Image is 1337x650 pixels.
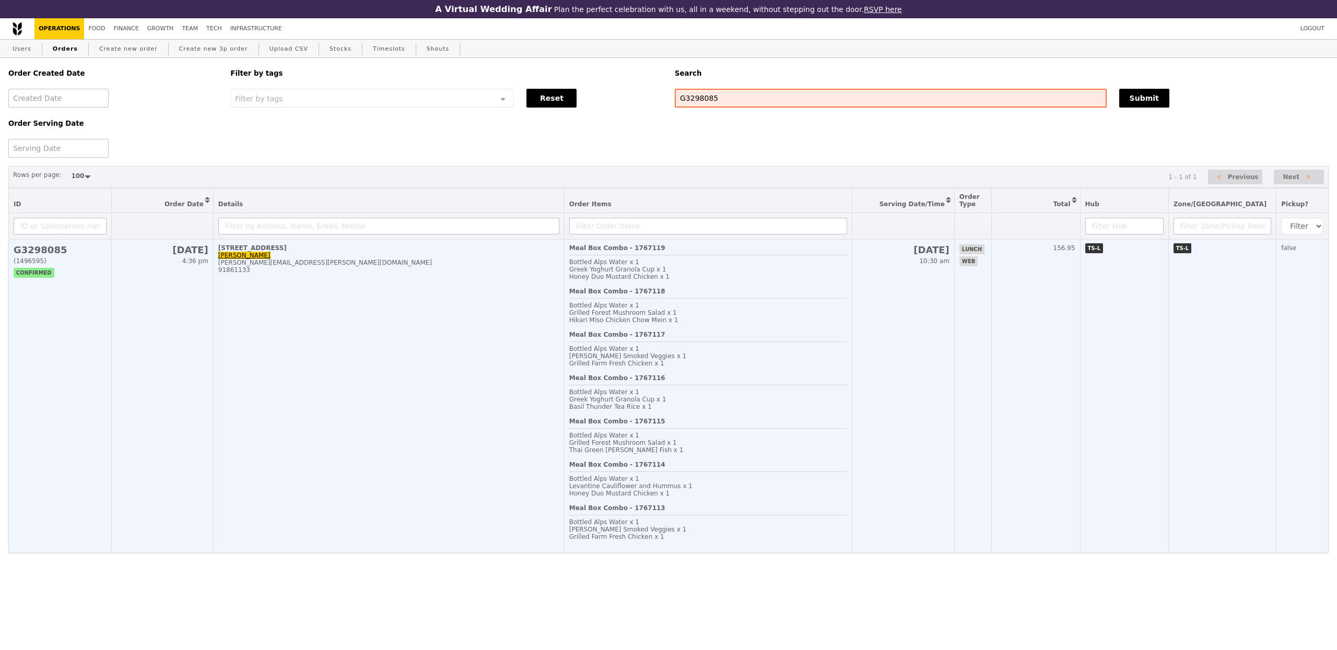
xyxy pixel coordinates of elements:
[569,273,670,280] span: Honey Duo Mustard Chicken x 1
[857,244,949,255] h2: [DATE]
[13,170,62,180] label: Rows per page:
[526,89,577,108] button: Reset
[325,40,356,58] a: Stocks
[235,93,283,103] span: Filter by tags
[1085,218,1164,234] input: Filter Hub
[110,18,143,39] a: Finance
[175,40,252,58] a: Create new 3p order
[675,69,1329,77] h5: Search
[368,4,969,14] div: Plan the perfect celebration with us, all in a weekend, without stepping out the door.
[569,518,639,526] span: Bottled Alps Water x 1
[218,200,243,208] span: Details
[218,259,559,266] div: [PERSON_NAME][EMAIL_ADDRESS][PERSON_NAME][DOMAIN_NAME]
[1281,244,1296,252] span: false
[569,374,665,382] b: Meal Box Combo - 1767116
[8,89,109,108] input: Created Date
[569,200,612,208] span: Order Items
[569,266,666,273] span: Greek Yoghurt Granola Cup x 1
[569,439,677,446] span: Grilled Forest Mushroom Salad x 1
[569,461,665,468] b: Meal Box Combo - 1767114
[959,256,978,266] span: web
[1274,170,1324,185] button: Next
[14,218,107,234] input: ID or Salesperson name
[1208,170,1262,185] button: Previous
[919,257,949,265] span: 10:30 am
[569,526,687,533] span: [PERSON_NAME] Smoked Veggies x 1
[569,403,652,410] span: Basil Thunder Tea Rice x 1
[569,533,664,540] span: Grilled Farm Fresh Chicken x 1
[569,316,678,324] span: Hikari Miso Chicken Chow Mein x 1
[14,200,21,208] span: ID
[14,268,54,278] span: confirmed
[569,309,677,316] span: Grilled Forest Mushroom Salad x 1
[675,89,1107,108] input: Search any field
[84,18,109,39] a: Food
[95,40,162,58] a: Create new order
[569,352,687,360] span: [PERSON_NAME] Smoked Veggies x 1
[569,490,670,497] span: Honey Duo Mustard Chicken x 1
[1174,243,1192,253] span: TS-L
[265,40,312,58] a: Upload CSV
[1053,244,1075,252] span: 156.95
[226,18,286,39] a: Infrastructure
[959,193,980,208] span: Order Type
[1283,171,1299,183] span: Next
[569,258,639,266] span: Bottled Alps Water x 1
[143,18,178,39] a: Growth
[959,244,984,254] span: lunch
[864,5,902,14] a: RSVP here
[569,388,639,396] span: Bottled Alps Water x 1
[182,257,208,265] span: 4:36 pm
[569,418,665,425] b: Meal Box Combo - 1767115
[178,18,202,39] a: Team
[1228,171,1259,183] span: Previous
[435,4,552,14] h3: A Virtual Wedding Affair
[1174,218,1272,234] input: Filter Zone/Pickup Point
[569,360,664,367] span: Grilled Farm Fresh Chicken x 1
[1119,89,1169,108] button: Submit
[1281,200,1308,208] span: Pickup?
[423,40,454,58] a: Shouts
[218,218,559,234] input: Filter by Address, Name, Email, Mobile
[49,40,82,58] a: Orders
[8,120,218,127] h5: Order Serving Date
[218,266,559,274] div: 91861133
[569,288,665,295] b: Meal Box Combo - 1767118
[369,40,409,58] a: Timeslots
[569,244,665,252] b: Meal Box Combo - 1767119
[14,257,107,265] div: (1496595)
[569,331,665,338] b: Meal Box Combo - 1767117
[8,40,36,58] a: Users
[1085,243,1104,253] span: TS-L
[569,475,639,482] span: Bottled Alps Water x 1
[218,244,559,252] div: [STREET_ADDRESS]
[230,69,662,77] h5: Filter by tags
[202,18,226,39] a: Tech
[1168,173,1197,181] div: 1 - 1 of 1
[569,345,639,352] span: Bottled Alps Water x 1
[14,244,107,255] h2: G3298085
[116,244,208,255] h2: [DATE]
[569,446,684,454] span: Thai Green [PERSON_NAME] Fish x 1
[569,504,665,512] b: Meal Box Combo - 1767113
[1174,200,1267,208] span: Zone/[GEOGRAPHIC_DATA]
[8,69,218,77] h5: Order Created Date
[569,396,666,403] span: Greek Yoghurt Granola Cup x 1
[569,302,639,309] span: Bottled Alps Water x 1
[13,22,22,36] img: Grain logo
[569,432,639,439] span: Bottled Alps Water x 1
[569,218,848,234] input: Filter Order Items
[8,139,109,158] input: Serving Date
[1085,200,1099,208] span: Hub
[218,252,271,259] a: [PERSON_NAME]
[1296,18,1329,39] a: Logout
[569,482,693,490] span: Levantine Cauliflower and Hummus x 1
[34,18,84,39] a: Operations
